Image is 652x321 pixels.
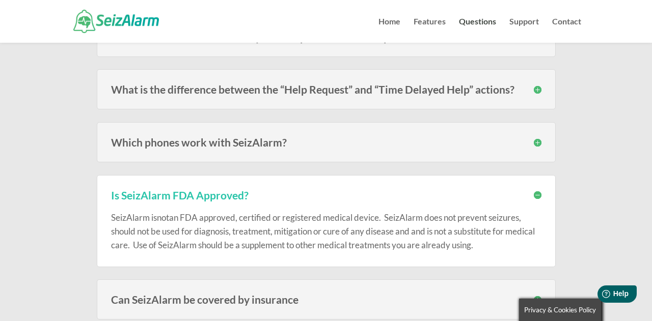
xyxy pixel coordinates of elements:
[459,18,496,43] a: Questions
[561,281,641,310] iframe: Help widget launcher
[157,212,169,223] span: not
[524,306,596,314] span: Privacy & Cookies Policy
[111,212,535,250] span: an FDA approved, certified or registered medical device. SeizAlarm does not prevent seizures, sho...
[73,10,159,33] img: SeizAlarm
[552,18,581,43] a: Contact
[111,212,157,223] span: SeizAlarm is
[111,137,541,148] h3: Which phones work with SeizAlarm?
[509,18,539,43] a: Support
[414,18,446,43] a: Features
[378,18,400,43] a: Home
[111,84,541,95] h3: What is the difference between the “Help Request” and “Time Delayed Help” actions?
[111,294,541,305] h3: Can SeizAlarm be covered by insurance
[111,190,541,200] h3: Is SeizAlarm FDA Approved?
